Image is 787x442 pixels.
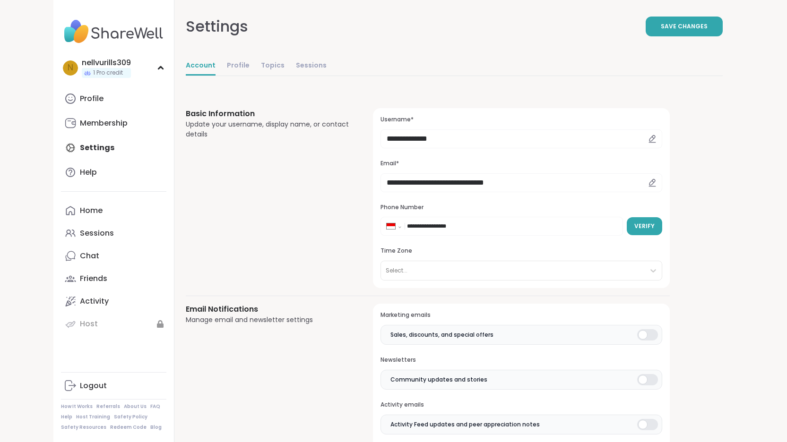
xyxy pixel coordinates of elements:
[186,57,216,76] a: Account
[61,313,166,335] a: Host
[61,414,72,420] a: Help
[61,199,166,222] a: Home
[68,62,73,74] span: n
[80,381,107,391] div: Logout
[124,403,147,410] a: About Us
[61,374,166,397] a: Logout
[80,167,97,178] div: Help
[110,424,147,431] a: Redeem Code
[82,58,131,68] div: nellvurills309
[93,69,123,77] span: 1 Pro credit
[61,161,166,184] a: Help
[76,414,110,420] a: Host Training
[186,15,248,38] div: Settings
[381,204,662,212] h3: Phone Number
[80,273,107,284] div: Friends
[227,57,250,76] a: Profile
[61,424,106,431] a: Safety Resources
[61,15,166,48] img: ShareWell Nav Logo
[186,304,351,315] h3: Email Notifications
[661,22,708,31] span: Save Changes
[150,403,160,410] a: FAQ
[390,375,487,384] span: Community updates and stories
[80,118,128,128] div: Membership
[80,93,104,104] div: Profile
[381,116,662,124] h3: Username*
[381,160,662,168] h3: Email*
[61,290,166,313] a: Activity
[186,119,351,139] div: Update your username, display name, or contact details
[61,112,166,135] a: Membership
[96,403,120,410] a: Referrals
[80,319,98,329] div: Host
[381,311,662,319] h3: Marketing emails
[61,222,166,245] a: Sessions
[80,228,114,238] div: Sessions
[61,87,166,110] a: Profile
[80,205,103,216] div: Home
[381,356,662,364] h3: Newsletters
[627,217,662,235] button: Verify
[634,222,655,230] span: Verify
[261,57,285,76] a: Topics
[61,403,93,410] a: How It Works
[80,251,99,261] div: Chat
[186,108,351,119] h3: Basic Information
[381,401,662,409] h3: Activity emails
[61,267,166,290] a: Friends
[381,247,662,255] h3: Time Zone
[150,424,162,431] a: Blog
[296,57,327,76] a: Sessions
[186,315,351,325] div: Manage email and newsletter settings
[114,414,147,420] a: Safety Policy
[390,331,493,339] span: Sales, discounts, and special offers
[390,420,540,429] span: Activity Feed updates and peer appreciation notes
[80,296,109,306] div: Activity
[61,245,166,267] a: Chat
[646,17,723,36] button: Save Changes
